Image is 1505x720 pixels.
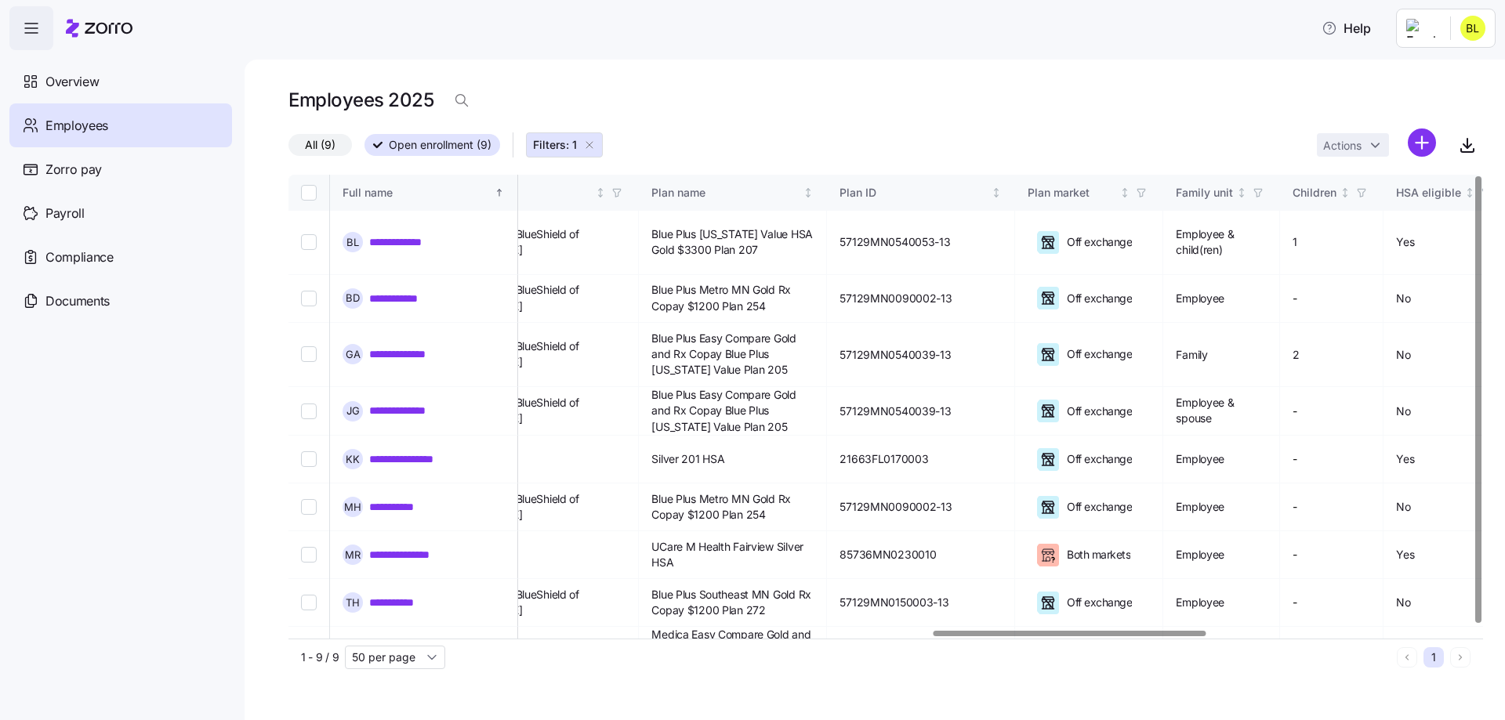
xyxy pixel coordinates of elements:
[346,454,360,465] span: K K
[1176,547,1224,563] span: Employee
[301,649,339,665] span: 1 - 9 / 9
[840,184,988,201] div: Plan ID
[1397,647,1417,668] button: Previous page
[1236,187,1247,198] div: Not sorted
[1280,275,1384,323] td: -
[288,88,433,112] h1: Employees 2025
[1280,175,1384,211] th: ChildrenNot sorted
[651,587,814,619] span: Blue Plus Southeast MN Gold Rx Copay $1200 Plan 272
[1293,234,1297,250] span: 1
[840,403,951,419] span: 57129MN0540039-13
[9,147,232,191] a: Zorro pay
[1176,499,1224,515] span: Employee
[1062,234,1132,250] span: Off exchange
[9,279,232,323] a: Documents
[840,547,936,563] span: 85736MN0230010
[1280,483,1384,531] td: -
[1396,547,1414,563] span: Yes
[840,291,952,306] span: 57129MN0090002-13
[330,175,518,211] th: Full nameSorted ascending
[1062,403,1132,419] span: Off exchange
[9,235,232,279] a: Compliance
[1280,627,1384,675] td: -
[651,387,814,435] span: Blue Plus Easy Compare Gold and Rx Copay Blue Plus [US_STATE] Value Plan 205
[1062,346,1132,362] span: Off exchange
[463,226,626,259] span: BlueCross BlueShield of [US_STATE]
[1062,451,1132,467] span: Off exchange
[651,226,814,259] span: Blue Plus [US_STATE] Value HSA Gold $3300 Plan 207
[803,187,814,198] div: Not sorted
[301,185,317,201] input: Select all records
[1322,19,1371,38] span: Help
[1309,13,1384,44] button: Help
[1396,184,1461,201] div: HSA eligible
[651,491,814,523] span: Blue Plus Metro MN Gold Rx Copay $1200 Plan 254
[45,248,114,267] span: Compliance
[389,135,491,155] span: Open enrollment (9)
[9,191,232,235] a: Payroll
[451,175,639,211] th: CarrierNot sorted
[463,338,626,371] span: BlueCross BlueShield of [US_STATE]
[463,282,626,314] span: BlueCross BlueShield of [US_STATE]
[1280,387,1384,436] td: -
[1176,595,1224,610] span: Employee
[651,627,814,675] span: Medica Easy Compare Gold and Rx Copay Bold by M Health Fairview
[991,187,1002,198] div: Not sorted
[1176,451,1224,467] span: Employee
[45,291,110,311] span: Documents
[1280,531,1384,579] td: -
[346,293,360,303] span: B D
[1423,647,1444,668] button: 1
[45,116,108,136] span: Employees
[1464,187,1475,198] div: Not sorted
[1280,436,1384,483] td: -
[305,135,335,155] span: All (9)
[1176,226,1267,259] span: Employee & child(ren)
[1406,19,1438,38] img: Employer logo
[301,499,317,515] input: Select record 6
[1119,187,1130,198] div: Not sorted
[1460,16,1485,41] img: 301f6adaca03784000fa73adabf33a6b
[45,72,99,92] span: Overview
[1396,403,1410,419] span: No
[1015,175,1163,211] th: Plan marketNot sorted
[1317,133,1389,157] button: Actions
[639,175,827,211] th: Plan nameNot sorted
[346,598,360,608] span: T H
[463,587,626,619] span: BlueCross BlueShield of [US_STATE]
[1396,451,1414,467] span: Yes
[651,539,814,571] span: UCare M Health Fairview Silver HSA
[1176,184,1233,201] div: Family unit
[1062,547,1130,563] span: Both markets
[651,282,814,314] span: Blue Plus Metro MN Gold Rx Copay $1200 Plan 254
[1396,499,1410,515] span: No
[840,347,951,363] span: 57129MN0540039-13
[301,451,317,467] input: Select record 5
[1450,647,1471,668] button: Next page
[840,595,948,610] span: 57129MN0150003-13
[1280,579,1384,627] td: -
[595,187,606,198] div: Not sorted
[494,187,505,198] div: Sorted ascending
[1396,595,1410,610] span: No
[651,331,814,378] span: Blue Plus Easy Compare Gold and Rx Copay Blue Plus [US_STATE] Value Plan 205
[463,491,626,523] span: BlueCross BlueShield of [US_STATE]
[651,451,724,467] span: Silver 201 HSA
[301,234,317,250] input: Select record 1
[526,132,603,157] button: Filters: 1
[9,103,232,147] a: Employees
[1293,184,1336,201] div: Children
[1323,140,1362,151] span: Actions
[345,550,361,560] span: M R
[1062,499,1132,515] span: Off exchange
[1062,291,1132,306] span: Off exchange
[827,175,1015,211] th: Plan IDNot sorted
[346,237,359,248] span: B L
[301,346,317,362] input: Select record 3
[346,406,360,416] span: J G
[45,204,85,223] span: Payroll
[1340,187,1351,198] div: Not sorted
[9,60,232,103] a: Overview
[1293,347,1300,363] span: 2
[1176,395,1267,427] span: Employee & spouse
